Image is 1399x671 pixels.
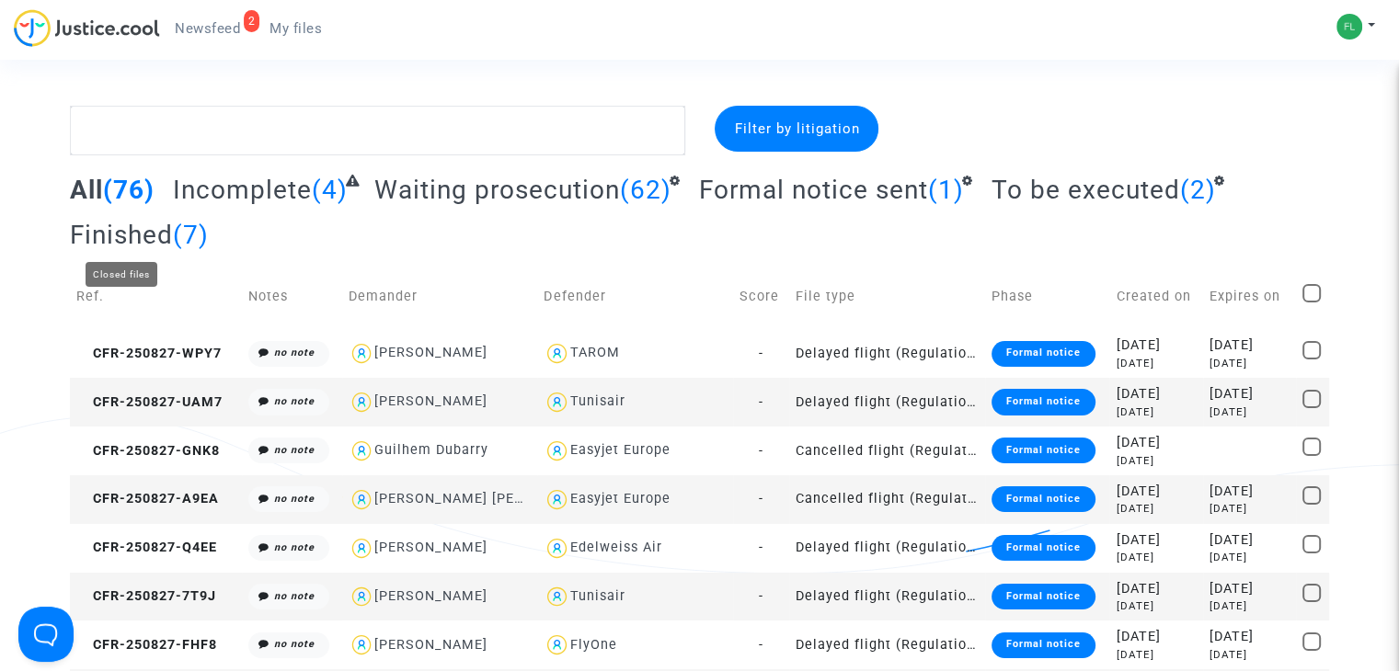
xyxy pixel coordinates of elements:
div: [DATE] [1210,335,1290,356]
div: Formal notice [992,535,1095,561]
td: Created on [1109,264,1202,329]
div: [DATE] [1210,404,1290,420]
td: Delayed flight (Regulation EC 261/2004) [789,524,985,573]
span: Incomplete [173,175,312,205]
div: [DATE] [1116,501,1196,517]
span: Waiting prosecution [374,175,620,205]
img: icon-user.svg [349,486,375,513]
img: icon-user.svg [349,535,375,562]
span: (2) [1179,175,1215,205]
iframe: Help Scout Beacon - Open [18,607,74,662]
span: Filter by litigation [734,120,859,137]
div: [DATE] [1210,579,1290,599]
div: [DATE] [1116,579,1196,599]
img: icon-user.svg [349,389,375,415]
div: [DATE] [1210,356,1290,371]
td: Score [733,264,789,329]
span: - [759,491,763,506]
div: Tunisair [570,393,625,409]
span: Newsfeed [175,20,240,37]
span: To be executed [991,175,1179,205]
div: [DATE] [1210,550,1290,565]
div: [PERSON_NAME] [374,393,487,409]
img: jc-logo.svg [14,9,160,47]
div: Edelweiss Air [570,540,662,555]
img: icon-user.svg [544,486,570,513]
span: Finished [70,220,173,250]
span: (62) [620,175,671,205]
div: [DATE] [1116,627,1196,647]
div: TAROM [570,345,620,360]
div: Easyjet Europe [570,442,671,458]
div: Formal notice [992,632,1095,658]
div: Formal notice [992,438,1095,463]
div: Formal notice [992,584,1095,609]
td: Cancelled flight (Regulation EC 261/2004) [789,426,985,475]
img: icon-user.svg [544,438,570,464]
div: [DATE] [1210,384,1290,404]
span: - [759,540,763,555]
div: [DATE] [1116,598,1196,614]
div: [DATE] [1116,530,1196,551]
div: [DATE] [1116,647,1196,663]
img: icon-user.svg [544,340,570,367]
img: 27626d57a3ba4a5b969f53e3f2c8e71c [1336,14,1362,40]
td: Delayed flight (Regulation EC 261/2004) [789,573,985,621]
div: [PERSON_NAME] [374,540,487,555]
a: 2Newsfeed [160,15,255,42]
img: icon-user.svg [544,535,570,562]
td: Delayed flight (Regulation EC 261/2004) [789,620,985,669]
i: no note [274,395,315,407]
div: [DATE] [1210,647,1290,663]
span: CFR-250827-Q4EE [76,540,217,555]
div: [PERSON_NAME] [374,588,487,604]
div: [DATE] [1210,501,1290,517]
div: [DATE] [1116,404,1196,420]
span: CFR-250827-FHF8 [76,637,217,653]
div: [DATE] [1116,433,1196,453]
div: [DATE] [1116,453,1196,469]
span: - [759,346,763,361]
a: My files [255,15,337,42]
div: [DATE] [1210,530,1290,551]
div: [PERSON_NAME] [374,345,487,360]
span: CFR-250827-7T9J [76,588,216,604]
span: All [70,175,103,205]
img: icon-user.svg [544,631,570,658]
div: [DATE] [1116,335,1196,356]
span: CFR-250827-A9EA [76,491,219,506]
img: icon-user.svg [349,438,375,464]
td: Notes [242,264,341,329]
td: Expires on [1203,264,1296,329]
td: Demander [342,264,538,329]
div: [DATE] [1210,598,1290,614]
i: no note [274,638,315,650]
td: Ref. [70,264,242,329]
div: [DATE] [1116,482,1196,502]
span: My files [269,20,322,37]
img: icon-user.svg [544,584,570,610]
span: (7) [173,220,209,250]
div: Formal notice [992,341,1095,367]
span: (4) [312,175,348,205]
div: Easyjet Europe [570,491,671,506]
i: no note [274,347,315,358]
span: (1) [928,175,964,205]
span: CFR-250827-WPY7 [76,346,222,361]
span: - [759,394,763,410]
i: no note [274,493,315,505]
td: Delayed flight (Regulation EC 261/2004) [789,378,985,426]
span: Formal notice sent [699,175,928,205]
div: Guilhem Dubarry [374,442,488,458]
div: [PERSON_NAME] [374,637,487,653]
div: Tunisair [570,588,625,604]
div: FlyOne [570,637,617,653]
div: 2 [244,10,260,32]
img: icon-user.svg [349,584,375,610]
span: CFR-250827-UAM7 [76,394,223,410]
span: CFR-250827-GNK8 [76,443,220,459]
td: Defender [537,264,733,329]
td: Phase [985,264,1110,329]
img: icon-user.svg [349,340,375,367]
span: - [759,637,763,653]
